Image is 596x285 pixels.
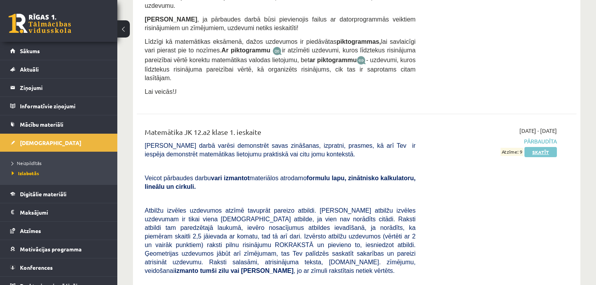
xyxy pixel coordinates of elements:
[200,267,293,274] b: tumši zilu vai [PERSON_NAME]
[20,190,66,197] span: Digitālie materiāli
[10,240,108,258] a: Motivācijas programma
[10,185,108,203] a: Digitālie materiāli
[20,47,40,54] span: Sākums
[20,121,63,128] span: Mācību materiāli
[12,170,39,176] span: Izlabotās
[20,203,108,221] legend: Maksājumi
[9,14,71,33] a: Rīgas 1. Tālmācības vidusskola
[175,267,198,274] b: izmanto
[145,16,197,23] span: [PERSON_NAME]
[20,227,41,234] span: Atzīmes
[10,203,108,221] a: Maksājumi
[20,264,53,271] span: Konferences
[10,60,108,78] a: Aktuāli
[20,246,82,253] span: Motivācijas programma
[519,127,557,135] span: [DATE] - [DATE]
[10,134,108,152] a: [DEMOGRAPHIC_DATA]
[309,57,366,63] b: ar piktogrammu
[20,97,108,115] legend: Informatīvie ziņojumi
[221,47,270,54] b: Ar piktogrammu
[145,175,416,190] span: Veicot pārbaudes darbu materiālos atrodamo
[10,42,108,60] a: Sākums
[145,88,174,95] span: Lai veicās!
[174,88,177,95] span: J
[12,170,110,177] a: Izlabotās
[10,222,108,240] a: Atzīmes
[145,207,416,274] span: Atbilžu izvēles uzdevumos atzīmē tavuprāt pareizo atbildi. [PERSON_NAME] atbilžu izvēles uzdevuma...
[145,127,416,141] div: Matemātika JK 12.a2 klase 1. ieskaite
[20,139,81,146] span: [DEMOGRAPHIC_DATA]
[524,147,557,157] a: Skatīt
[501,148,523,156] span: Atzīme: 9
[336,38,381,45] b: piktogrammas,
[12,160,110,167] a: Neizpildītās
[10,258,108,276] a: Konferences
[145,142,416,158] span: [PERSON_NAME] darbā varēsi demonstrēt savas zināšanas, izpratni, prasmes, kā arī Tev ir iespēja d...
[145,16,416,31] span: , ja pārbaudes darbā būsi pievienojis failus ar datorprogrammās veiktiem risinājumiem un zīmējumi...
[145,175,416,190] b: formulu lapu, zinātnisko kalkulatoru, lineālu un cirkuli.
[10,97,108,115] a: Informatīvie ziņojumi
[145,38,416,81] span: Līdzīgi kā matemātikas eksāmenā, dažos uzdevumos ir piedāvātas lai savlaicīgi vari pierast pie to...
[10,115,108,133] a: Mācību materiāli
[357,56,366,65] img: wKvN42sLe3LLwAAAABJRU5ErkJggg==
[20,79,108,97] legend: Ziņojumi
[20,66,39,73] span: Aktuāli
[10,79,108,97] a: Ziņojumi
[273,47,282,56] img: JfuEzvunn4EvwAAAAASUVORK5CYII=
[427,137,557,145] span: Pārbaudīta
[211,175,250,181] b: vari izmantot
[12,160,41,166] span: Neizpildītās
